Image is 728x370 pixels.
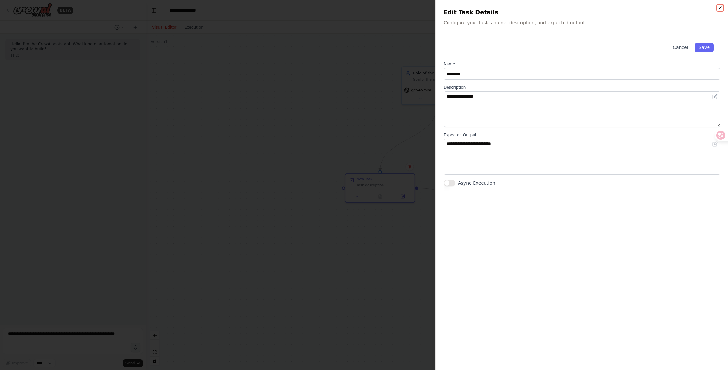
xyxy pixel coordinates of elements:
p: Configure your task's name, description, and expected output. [444,20,720,26]
label: Description [444,85,720,90]
label: Async Execution [458,180,495,186]
button: Save [695,43,714,52]
h2: Edit Task Details [444,8,720,17]
button: Cancel [669,43,692,52]
button: Open in editor [711,140,719,148]
label: Name [444,61,720,67]
button: Open in editor [711,93,719,100]
label: Expected Output [444,132,720,138]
